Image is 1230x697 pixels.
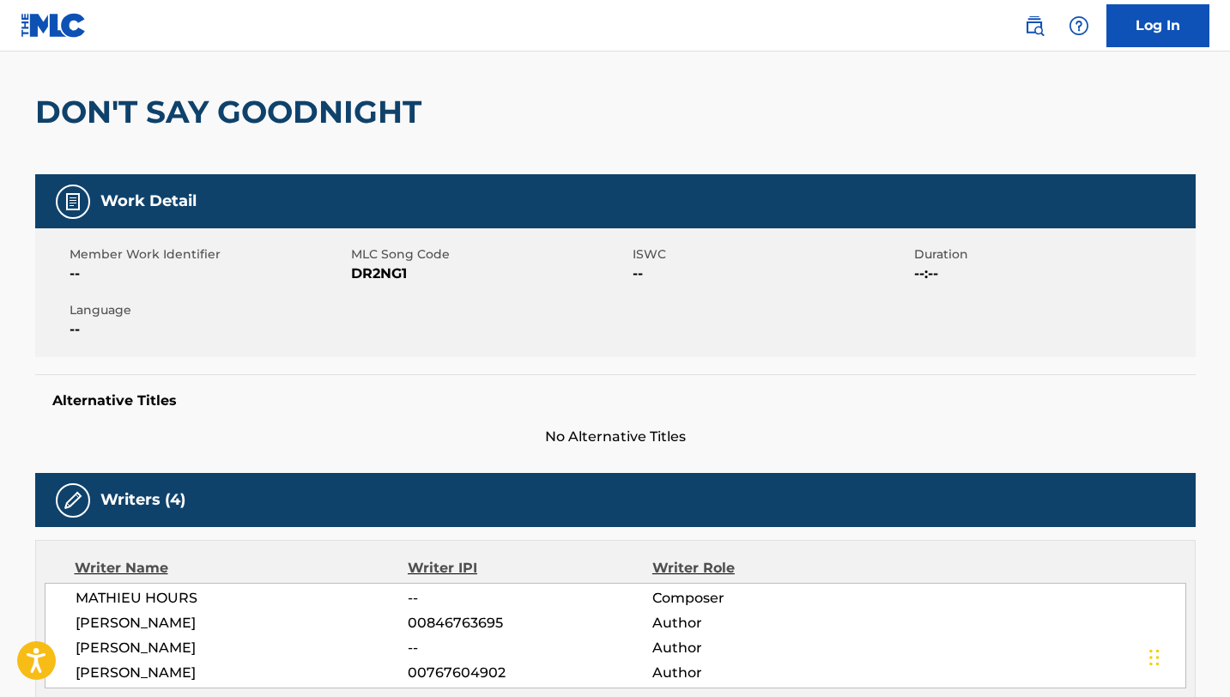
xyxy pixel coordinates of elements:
span: Composer [652,588,875,609]
span: -- [70,264,347,284]
img: help [1069,15,1089,36]
span: DR2NG1 [351,264,628,284]
span: Language [70,301,347,319]
span: Author [652,663,875,683]
div: Writer Role [652,558,875,579]
span: Author [652,613,875,633]
span: 00846763695 [408,613,651,633]
span: [PERSON_NAME] [76,663,409,683]
h5: Writers (4) [100,490,185,510]
div: Ziehen [1149,632,1160,683]
h5: Work Detail [100,191,197,211]
div: Writer IPI [408,558,652,579]
span: -- [408,638,651,658]
span: -- [70,319,347,340]
span: 00767604902 [408,663,651,683]
span: Duration [914,245,1191,264]
img: search [1024,15,1045,36]
span: MLC Song Code [351,245,628,264]
span: [PERSON_NAME] [76,613,409,633]
a: Public Search [1017,9,1051,43]
span: -- [408,588,651,609]
h5: Alternative Titles [52,392,1178,409]
span: No Alternative Titles [35,427,1196,447]
span: ISWC [633,245,910,264]
span: -- [633,264,910,284]
span: Author [652,638,875,658]
span: Member Work Identifier [70,245,347,264]
div: Writer Name [75,558,409,579]
span: [PERSON_NAME] [76,638,409,658]
h2: DON'T SAY GOODNIGHT [35,93,430,131]
img: MLC Logo [21,13,87,38]
span: MATHIEU HOURS [76,588,409,609]
img: Work Detail [63,191,83,212]
img: Writers [63,490,83,511]
div: Chat-Widget [1144,615,1230,697]
iframe: Chat Widget [1144,615,1230,697]
span: --:-- [914,264,1191,284]
a: Log In [1106,4,1209,47]
div: Help [1062,9,1096,43]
